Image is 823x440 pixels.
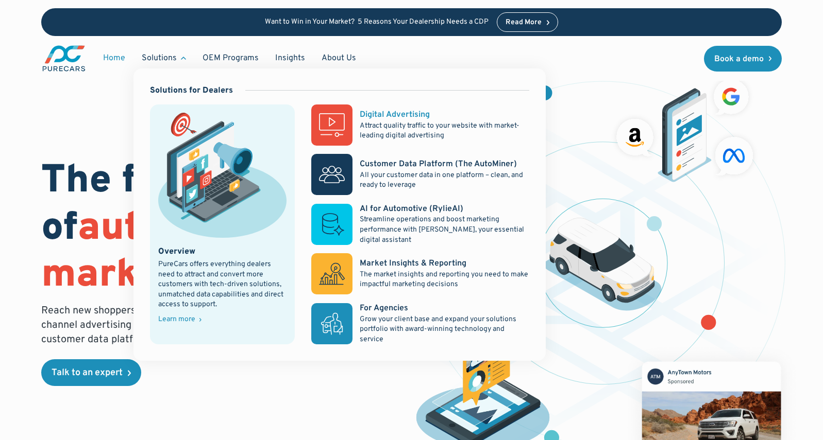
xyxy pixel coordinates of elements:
[311,203,529,245] a: AI for Automotive (RylieAI)Streamline operations and boost marketing performance with [PERSON_NAM...
[158,259,287,310] div: PureCars offers everything dealers need to attract and convert more customers with tech-driven so...
[360,109,430,120] div: Digital Advertising
[267,48,313,68] a: Insights
[360,203,463,215] div: AI for Automotive (RylieAI)
[150,85,233,96] div: Solutions for Dealers
[265,18,489,27] p: Want to Win in Your Market? 5 Reasons Your Dealership Needs a CDP
[360,258,466,269] div: Market Insights & Reporting
[133,68,546,361] nav: Solutions
[360,303,408,314] div: For Agencies
[360,170,529,190] p: All your customer data in one platform – clean, and ready to leverage
[41,359,141,386] a: Talk to an expert
[41,204,290,301] span: automotive marketing
[95,48,133,68] a: Home
[360,159,517,170] div: Customer Data Platform (The AutoMiner)
[611,74,759,182] img: ads on social media and advertising partners
[497,12,559,32] a: Read More
[311,104,529,146] a: Digital AdvertisingAttract quality traffic to your website with market-leading digital advertising
[41,44,87,73] a: main
[41,159,399,300] h1: The future of is data.
[133,48,194,68] div: Solutions
[360,121,529,141] p: Attract quality traffic to your website with market-leading digital advertising
[360,270,529,290] p: The market insights and reporting you need to make impactful marketing decisions
[714,55,764,63] div: Book a demo
[150,104,295,344] a: marketing illustration showing social media channels and campaignsOverviewPureCars offers everyth...
[41,304,355,347] p: Reach new shoppers and nurture existing clients through an omni-channel advertising approach comb...
[194,48,267,68] a: OEM Programs
[52,368,123,378] div: Talk to an expert
[544,218,662,311] img: illustration of a vehicle
[313,48,364,68] a: About Us
[311,154,529,195] a: Customer Data Platform (The AutoMiner)All your customer data in one platform – clean, and ready t...
[704,46,782,72] a: Book a demo
[41,44,87,73] img: purecars logo
[142,52,177,64] div: Solutions
[311,253,529,294] a: Market Insights & ReportingThe market insights and reporting you need to make impactful marketing...
[158,316,195,323] div: Learn more
[311,303,529,344] a: For AgenciesGrow your client base and expand your solutions portfolio with award-winning technolo...
[158,113,287,237] img: marketing illustration showing social media channels and campaigns
[506,19,542,26] div: Read More
[360,314,529,345] p: Grow your client base and expand your solutions portfolio with award-winning technology and service
[158,246,195,257] div: Overview
[360,215,529,245] p: Streamline operations and boost marketing performance with [PERSON_NAME], your essential digital ...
